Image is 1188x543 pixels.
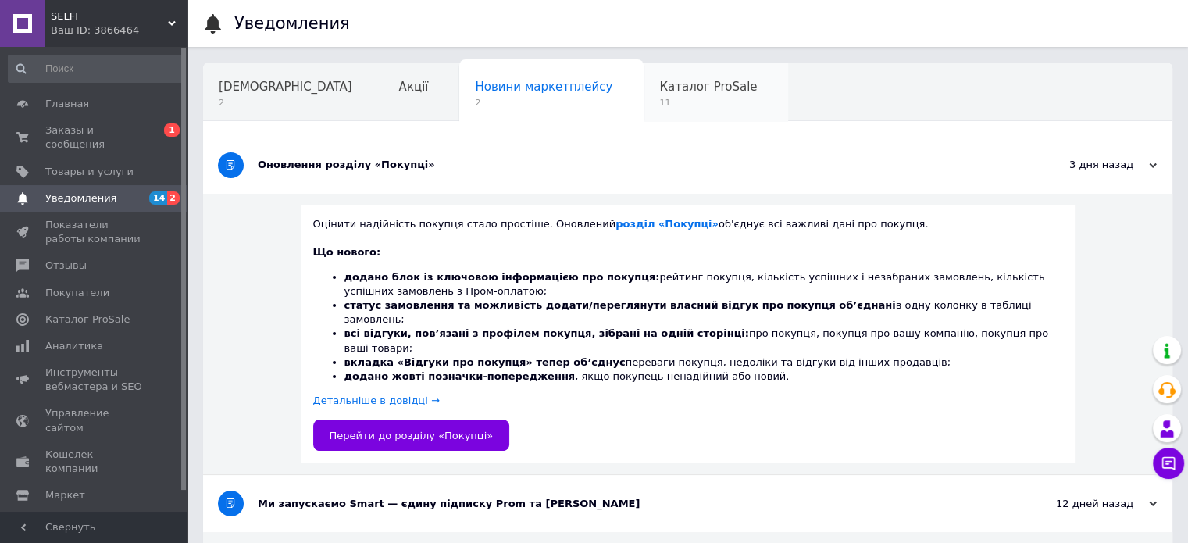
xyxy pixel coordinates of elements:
span: про покупця, покупця про вашу компанію, покупця про ваші товари; [344,327,1049,353]
span: Уведомления [45,191,116,205]
span: Покупатели [45,286,109,300]
span: Маркет [45,488,85,502]
b: всі відгуки, пов’язані з профілем покупця, зібрані на одній сторінці: [344,327,749,339]
span: Управление сайтом [45,406,144,434]
span: 11 [659,97,757,109]
span: 2 [475,97,612,109]
span: Каталог ProSale [659,80,757,94]
span: 2 [167,191,180,205]
div: Оцінити надійність покупця стало простіше. Оновлений об'єднує всі важливі дані про покупця. [313,217,1063,231]
div: Ваш ID: 3866464 [51,23,187,38]
div: 3 дня назад [1001,158,1157,172]
b: статус замовлення та можливість додати/переглянути власний відгук про покупця обʼєднані [344,299,896,311]
span: 2 [219,97,352,109]
span: Новини маркетплейсу [475,80,612,94]
div: Ми запускаємо Smart — єдину підписку Prom та [PERSON_NAME] [258,497,1001,511]
b: додано блок із ключовою інформацією про покупця: [344,271,660,283]
span: , якщо покупець ненадійний або новий. [344,370,790,382]
span: 1 [164,123,180,137]
div: Оновлення розділу «Покупці» [258,158,1001,172]
div: 12 дней назад [1001,497,1157,511]
span: Заказы и сообщения [45,123,144,152]
span: Товары и услуги [45,165,134,179]
button: Чат с покупателем [1153,448,1184,479]
span: Кошелек компании [45,448,144,476]
input: Поиск [8,55,184,83]
span: Перейти до розділу «Покупці» [330,430,494,441]
b: вкладка «Відгуки про покупця» тепер обʼєднує [344,356,626,368]
span: Главная [45,97,89,111]
span: Показатели работы компании [45,218,144,246]
b: додано жовті позначки-попередження [344,370,576,382]
span: в одну колонку в таблиці замовлень; [344,299,1032,325]
a: Перейти до розділу «Покупці» [313,420,510,451]
span: Отзывы [45,259,87,273]
span: Аналитика [45,339,103,353]
a: Детальніше в довідці → [313,395,440,406]
span: [DEMOGRAPHIC_DATA] [219,80,352,94]
a: розділ «Покупці» [615,218,719,230]
span: 14 [149,191,167,205]
span: SELFI [51,9,168,23]
span: переваги покупця, недоліки та відгуки від інших продавців; [344,356,951,368]
h1: Уведомления [234,14,350,33]
b: Що нового: [313,246,381,258]
span: рейтинг покупця, кількість успішних і незабраних замовлень, кількість успішних замовлень з Пром-о... [344,271,1045,297]
span: Акції [399,80,429,94]
span: Инструменты вебмастера и SEO [45,366,144,394]
span: Каталог ProSale [45,313,130,327]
